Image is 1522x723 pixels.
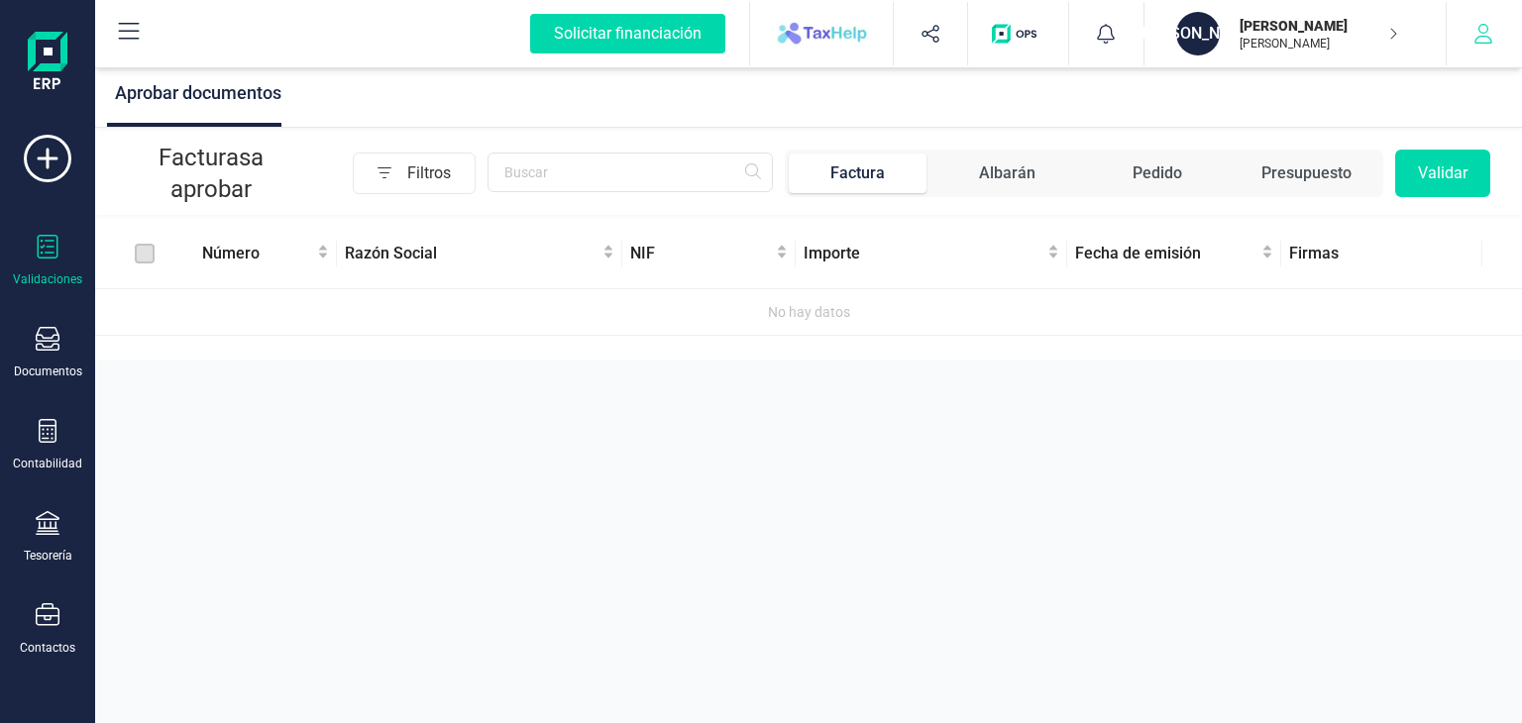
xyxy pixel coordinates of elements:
[980,2,1056,65] button: Logo de OPS
[530,14,725,53] div: Solicitar financiación
[979,161,1035,185] div: Albarán
[506,2,749,65] button: Solicitar financiación
[1395,150,1490,197] button: Validar
[115,82,281,103] span: Aprobar documentos
[345,242,598,265] span: Razón Social
[1261,161,1352,185] div: Presupuesto
[1168,2,1422,65] button: [PERSON_NAME][PERSON_NAME][PERSON_NAME]
[830,161,885,185] div: Factura
[127,142,294,205] p: Facturas a aprobar
[1133,161,1182,185] div: Pedido
[353,153,476,194] button: Filtros
[24,548,72,564] div: Tesorería
[28,32,67,95] img: Logo Finanedi
[13,271,82,287] div: Validaciones
[630,242,772,265] span: NIF
[407,154,475,193] span: Filtros
[1240,16,1398,36] p: [PERSON_NAME]
[202,242,313,265] span: Número
[804,242,1043,265] span: Importe
[1075,242,1257,265] span: Fecha de emisión
[1281,219,1482,289] th: Firmas
[103,301,1514,323] div: No hay datos
[750,14,892,53] img: logoAsesoria
[1240,36,1398,52] p: [PERSON_NAME]
[13,456,82,471] div: Contabilidad
[20,640,75,656] div: Contactos
[488,153,773,192] input: Buscar
[14,363,82,379] div: Documentos
[1176,12,1220,55] div: [PERSON_NAME]
[992,24,1044,44] img: Logo de OPS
